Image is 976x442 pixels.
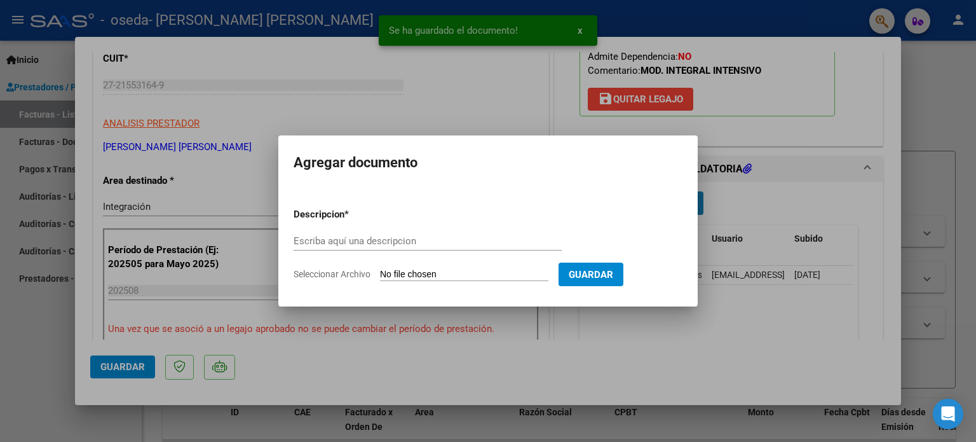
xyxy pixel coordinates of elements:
[933,399,963,429] div: Open Intercom Messenger
[569,269,613,280] span: Guardar
[294,151,682,175] h2: Agregar documento
[559,263,623,286] button: Guardar
[294,207,410,222] p: Descripcion
[294,269,370,279] span: Seleccionar Archivo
